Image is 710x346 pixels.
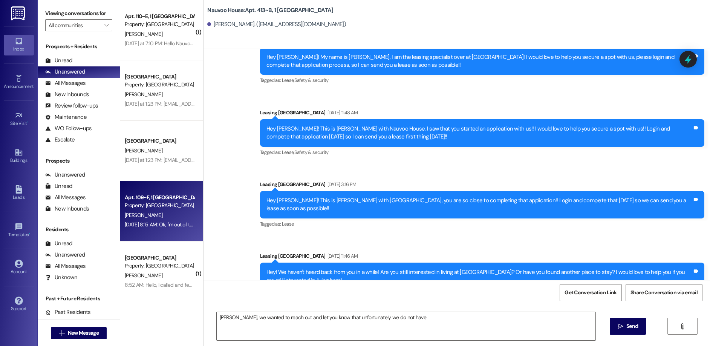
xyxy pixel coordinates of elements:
[125,254,194,262] div: [GEOGRAPHIC_DATA]
[59,330,64,336] i: 
[4,35,34,55] a: Inbox
[38,157,120,165] div: Prospects
[266,53,692,69] div: Hey [PERSON_NAME]! My name is [PERSON_NAME], I am the leasing specialist over at [GEOGRAPHIC_DATA...
[260,252,704,263] div: Leasing [GEOGRAPHIC_DATA]
[45,182,72,190] div: Unread
[4,220,34,241] a: Templates •
[610,318,646,335] button: Send
[125,281,477,288] div: 8:52 AM: Hello, I called and few days ago to switch my winter contract to winter/Spring with my p...
[45,8,112,19] label: Viewing conversations for
[49,19,100,31] input: All communities
[294,149,329,155] span: Safety & security
[125,73,194,81] div: [GEOGRAPHIC_DATA]
[125,31,162,37] span: [PERSON_NAME]
[618,323,623,329] i: 
[125,81,194,89] div: Property: [GEOGRAPHIC_DATA]
[125,201,194,209] div: Property: [GEOGRAPHIC_DATA]
[260,180,704,191] div: Leasing [GEOGRAPHIC_DATA]
[51,327,107,339] button: New Message
[326,180,357,188] div: [DATE] 3:16 PM
[294,77,329,83] span: Safety & security
[125,12,194,20] div: Apt. 110~E, 1 [GEOGRAPHIC_DATA]
[45,79,86,87] div: All Messages
[45,308,91,316] div: Past Residents
[260,109,704,119] div: Leasing [GEOGRAPHIC_DATA]
[125,272,162,279] span: [PERSON_NAME]
[326,252,358,260] div: [DATE] 11:46 AM
[4,146,34,166] a: Buildings
[125,212,162,218] span: [PERSON_NAME]
[45,262,86,270] div: All Messages
[630,289,698,297] span: Share Conversation via email
[125,262,194,270] div: Property: [GEOGRAPHIC_DATA]
[38,295,120,303] div: Past + Future Residents
[4,294,34,315] a: Support
[45,136,75,144] div: Escalate
[45,68,85,76] div: Unanswered
[282,149,294,155] span: Lease ,
[266,268,692,284] div: Hey! We haven't heard back from you in a while! Are you still interested in living at [GEOGRAPHIC...
[125,194,194,201] div: Apt. 109~F, 1 [GEOGRAPHIC_DATA]
[626,284,702,301] button: Share Conversation via email
[282,77,294,83] span: Lease ,
[560,284,621,301] button: Get Conversation Link
[207,6,333,14] b: Nauvoo House: Apt. 413~B, 1 [GEOGRAPHIC_DATA]
[45,194,86,201] div: All Messages
[45,91,89,98] div: New Inbounds
[125,20,194,28] div: Property: [GEOGRAPHIC_DATA]
[217,312,596,340] textarea: [PERSON_NAME], we wanted to reach out and let you know that unfortunately we do not have
[45,125,92,132] div: WO Follow-ups
[38,226,120,234] div: Residents
[125,157,242,163] div: [DATE] at 1:23 PM: [EMAIL_ADDRESS][DOMAIN_NAME]
[45,274,77,281] div: Unknown
[282,221,294,227] span: Lease
[565,289,617,297] span: Get Conversation Link
[266,125,692,141] div: Hey [PERSON_NAME]! This is [PERSON_NAME] with Nauvoo House, I saw that you started an application...
[626,322,638,330] span: Send
[4,109,34,129] a: Site Visit •
[45,102,98,110] div: Review follow-ups
[45,57,72,65] div: Unread
[125,221,251,228] div: [DATE] 8:15 AM: Ok, I'm out of town and will be back [DATE]
[68,329,99,337] span: New Message
[125,91,162,98] span: [PERSON_NAME]
[125,137,194,145] div: [GEOGRAPHIC_DATA]
[45,113,87,121] div: Maintenance
[45,205,89,213] div: New Inbounds
[679,323,685,329] i: 
[266,197,692,213] div: Hey [PERSON_NAME]! This is [PERSON_NAME] with [GEOGRAPHIC_DATA], you are so close to completing t...
[125,100,242,107] div: [DATE] at 1:23 PM: [EMAIL_ADDRESS][DOMAIN_NAME]
[45,251,85,259] div: Unanswered
[29,231,30,236] span: •
[104,22,109,28] i: 
[45,171,85,179] div: Unanswered
[4,257,34,278] a: Account
[326,109,358,117] div: [DATE] 11:48 AM
[27,120,28,125] span: •
[260,147,704,158] div: Tagged as:
[34,83,35,88] span: •
[45,240,72,248] div: Unread
[207,20,346,28] div: [PERSON_NAME]. ([EMAIL_ADDRESS][DOMAIN_NAME])
[260,75,704,86] div: Tagged as:
[125,147,162,154] span: [PERSON_NAME]
[38,43,120,51] div: Prospects + Residents
[260,218,704,229] div: Tagged as:
[4,183,34,203] a: Leads
[11,6,26,20] img: ResiDesk Logo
